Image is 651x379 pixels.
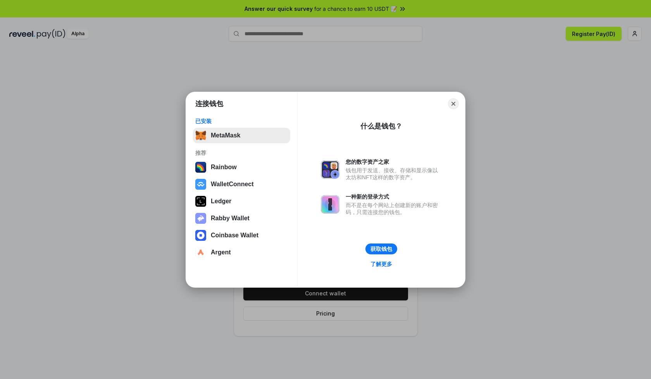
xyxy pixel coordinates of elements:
[321,160,339,179] img: svg+xml,%3Csvg%20xmlns%3D%22http%3A%2F%2Fwww.w3.org%2F2000%2Fsvg%22%20fill%3D%22none%22%20viewBox...
[321,195,339,214] img: svg+xml,%3Csvg%20xmlns%3D%22http%3A%2F%2Fwww.w3.org%2F2000%2Fsvg%22%20fill%3D%22none%22%20viewBox...
[193,128,290,143] button: MetaMask
[193,245,290,260] button: Argent
[211,181,254,188] div: WalletConnect
[195,230,206,241] img: svg+xml,%3Csvg%20width%3D%2228%22%20height%3D%2228%22%20viewBox%3D%220%200%2028%2028%22%20fill%3D...
[195,213,206,224] img: svg+xml,%3Csvg%20xmlns%3D%22http%3A%2F%2Fwww.w3.org%2F2000%2Fsvg%22%20fill%3D%22none%22%20viewBox...
[211,232,258,239] div: Coinbase Wallet
[346,193,442,200] div: 一种新的登录方式
[195,118,288,125] div: 已安装
[193,228,290,243] button: Coinbase Wallet
[193,211,290,226] button: Rabby Wallet
[211,132,240,139] div: MetaMask
[365,244,397,254] button: 获取钱包
[346,167,442,181] div: 钱包用于发送、接收、存储和显示像以太坊和NFT这样的数字资产。
[366,259,397,269] a: 了解更多
[346,158,442,165] div: 您的数字资产之家
[195,99,223,108] h1: 连接钱包
[195,130,206,141] img: svg+xml,%3Csvg%20fill%3D%22none%22%20height%3D%2233%22%20viewBox%3D%220%200%2035%2033%22%20width%...
[193,177,290,192] button: WalletConnect
[370,245,392,252] div: 获取钱包
[346,202,442,216] div: 而不是在每个网站上创建新的账户和密码，只需连接您的钱包。
[370,261,392,268] div: 了解更多
[211,164,237,171] div: Rainbow
[211,249,231,256] div: Argent
[195,162,206,173] img: svg+xml,%3Csvg%20width%3D%22120%22%20height%3D%22120%22%20viewBox%3D%220%200%20120%20120%22%20fil...
[195,247,206,258] img: svg+xml,%3Csvg%20width%3D%2228%22%20height%3D%2228%22%20viewBox%3D%220%200%2028%2028%22%20fill%3D...
[193,194,290,209] button: Ledger
[195,179,206,190] img: svg+xml,%3Csvg%20width%3D%2228%22%20height%3D%2228%22%20viewBox%3D%220%200%2028%2028%22%20fill%3D...
[195,149,288,156] div: 推荐
[193,159,290,175] button: Rainbow
[448,98,459,109] button: Close
[195,196,206,207] img: svg+xml,%3Csvg%20xmlns%3D%22http%3A%2F%2Fwww.w3.org%2F2000%2Fsvg%22%20width%3D%2228%22%20height%3...
[211,215,250,222] div: Rabby Wallet
[211,198,231,205] div: Ledger
[360,122,402,131] div: 什么是钱包？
